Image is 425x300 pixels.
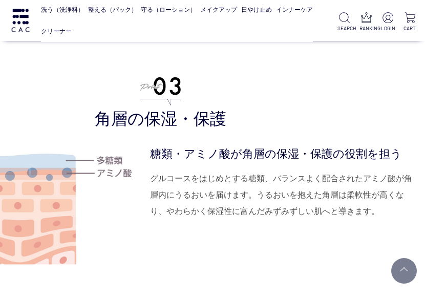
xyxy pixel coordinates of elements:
[16,16,25,25] img: logo_orange.svg
[27,27,118,36] div: ドメイン: [DOMAIN_NAME]
[35,60,43,69] img: tab_domain_overview_orange.svg
[150,145,416,162] dt: 糖類・アミノ酸が角層の保湿・保護の役割を担う
[41,20,72,42] a: クリーナー
[10,9,31,32] img: logo
[337,12,351,32] a: SEARCH
[46,61,86,68] div: ドメイン概要
[337,25,351,32] p: SEARCH
[403,25,417,32] p: CART
[381,25,395,32] p: LOGIN
[119,61,165,68] div: キーワード流入
[359,25,373,32] p: RANKING
[381,12,395,32] a: LOGIN
[359,12,373,32] a: RANKING
[150,170,416,220] dd: グルコースをはじめとする糖類、バランスよく配合されたアミノ酸が角層内にうるおいを届けます。うるおいを抱えた角層は柔軟性が高くなり、やわらかく保湿性に富んだみずみずしい肌へと導きます。
[29,16,50,25] div: v 4.0.25
[108,60,116,69] img: tab_keywords_by_traffic_grey.svg
[403,12,417,32] a: CART
[16,27,25,36] img: website_grey.svg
